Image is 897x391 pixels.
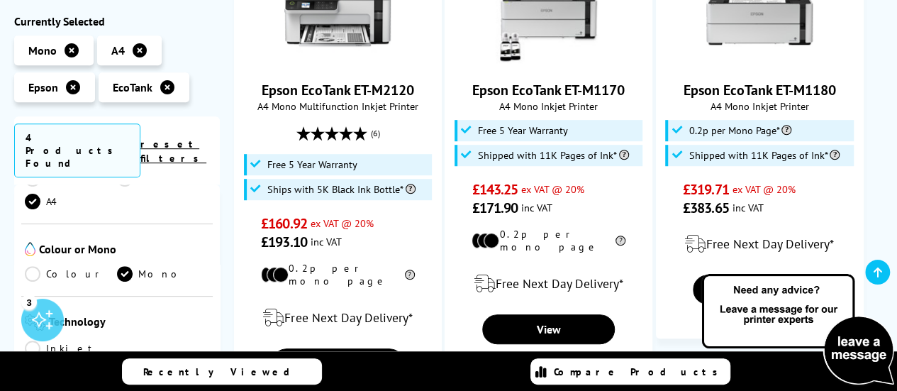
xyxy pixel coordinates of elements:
[14,14,220,28] div: Currently Selected
[684,81,836,99] a: Epson EcoTank ET-M1180
[261,262,415,287] li: 0.2p per mono page
[478,150,629,161] span: Shipped with 11K Pages of Ink*
[521,182,584,196] span: ex VAT @ 20%
[732,201,764,214] span: inc VAT
[689,150,840,161] span: Shipped with 11K Pages of Ink*
[370,120,379,147] span: (6)
[267,159,357,170] span: Free 5 Year Warranty
[272,348,404,378] a: View
[284,55,391,70] a: Epson EcoTank ET-M2120
[113,80,152,94] span: EcoTank
[242,99,434,113] span: A4 Mono Multifunction Inkjet Printer
[242,298,434,338] div: modal_delivery
[25,266,117,282] a: Colour
[732,182,796,196] span: ex VAT @ 20%
[267,184,416,195] span: Ships with 5K Black Ink Bottle*
[261,214,307,233] span: £160.92
[472,199,518,217] span: £171.90
[311,216,374,230] span: ex VAT @ 20%
[530,358,730,385] a: Compare Products
[554,365,725,378] span: Compare Products
[117,266,209,282] a: Mono
[452,99,645,113] span: A4 Mono Inkjet Printer
[472,180,518,199] span: £143.25
[39,242,209,259] span: Colour or Mono
[143,365,304,378] span: Recently Viewed
[140,138,206,165] a: reset filters
[496,55,602,70] a: Epson EcoTank ET-M1170
[25,194,117,209] a: A4
[482,314,615,344] a: View
[25,242,35,256] img: Colour or Mono
[21,294,37,309] div: 3
[25,341,117,356] a: Inkjet
[111,43,125,57] span: A4
[49,314,209,334] span: Technology
[683,180,729,199] span: £319.71
[664,99,856,113] span: A4 Mono Inkjet Printer
[122,358,322,385] a: Recently Viewed
[521,201,552,214] span: inc VAT
[693,275,825,304] a: View
[664,224,856,264] div: modal_delivery
[698,272,897,388] img: Open Live Chat window
[689,125,791,136] span: 0.2p per Mono Page*
[472,228,625,253] li: 0.2p per mono page
[311,235,342,248] span: inc VAT
[452,264,645,304] div: modal_delivery
[262,81,414,99] a: Epson EcoTank ET-M2120
[472,81,625,99] a: Epson EcoTank ET-M1170
[28,80,58,94] span: Epson
[683,199,729,217] span: £383.65
[478,125,568,136] span: Free 5 Year Warranty
[14,123,140,177] span: 4 Products Found
[28,43,57,57] span: Mono
[261,233,307,251] span: £193.10
[706,55,813,70] a: Epson EcoTank ET-M1180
